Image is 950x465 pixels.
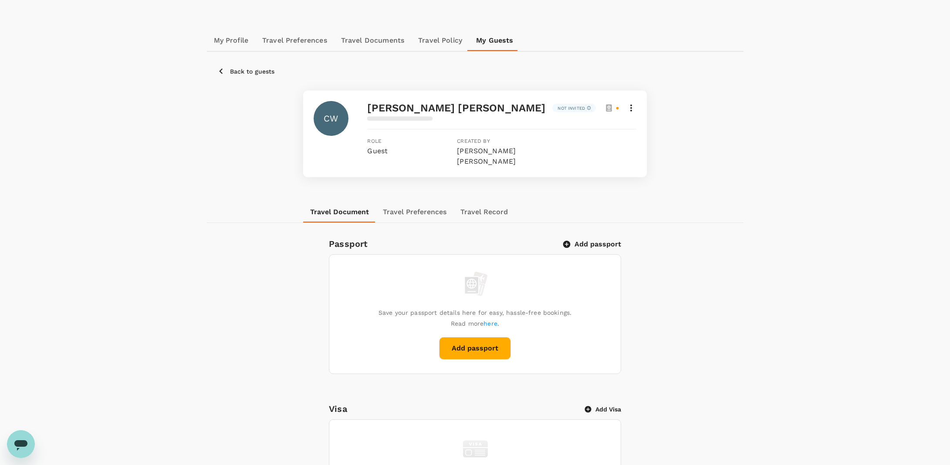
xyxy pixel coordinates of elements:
a: Travel Documents [334,30,411,51]
img: visa [460,434,490,464]
p: Guest [367,146,457,156]
button: Travel Document [303,202,376,222]
p: Not invited [558,105,585,111]
p: Add Visa [595,405,621,414]
img: empty passport [460,269,490,299]
a: here [483,320,497,327]
span: Role [367,138,382,144]
h6: Passport [329,237,368,251]
button: Add passport [564,240,621,249]
button: Travel Preferences [376,202,453,222]
a: Travel Policy [411,30,469,51]
a: My Guests [469,30,520,51]
a: Travel Preferences [255,30,334,51]
p: Back to guests [230,67,274,76]
p: Read more . [451,319,499,328]
p: [PERSON_NAME] [PERSON_NAME] [457,146,547,167]
button: Back to guests [217,66,274,77]
button: Travel Record [453,202,515,222]
button: Add Visa [585,405,621,414]
button: Add passport [439,337,511,360]
a: My Profile [207,30,256,51]
div: CW [314,101,348,136]
span: Created by [457,138,490,144]
p: Save your passport details here for easy, hassle-free bookings. [379,308,571,317]
iframe: Button to launch messaging window [7,430,35,458]
h6: Visa [329,402,585,416]
span: [PERSON_NAME] [PERSON_NAME] [367,102,545,114]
